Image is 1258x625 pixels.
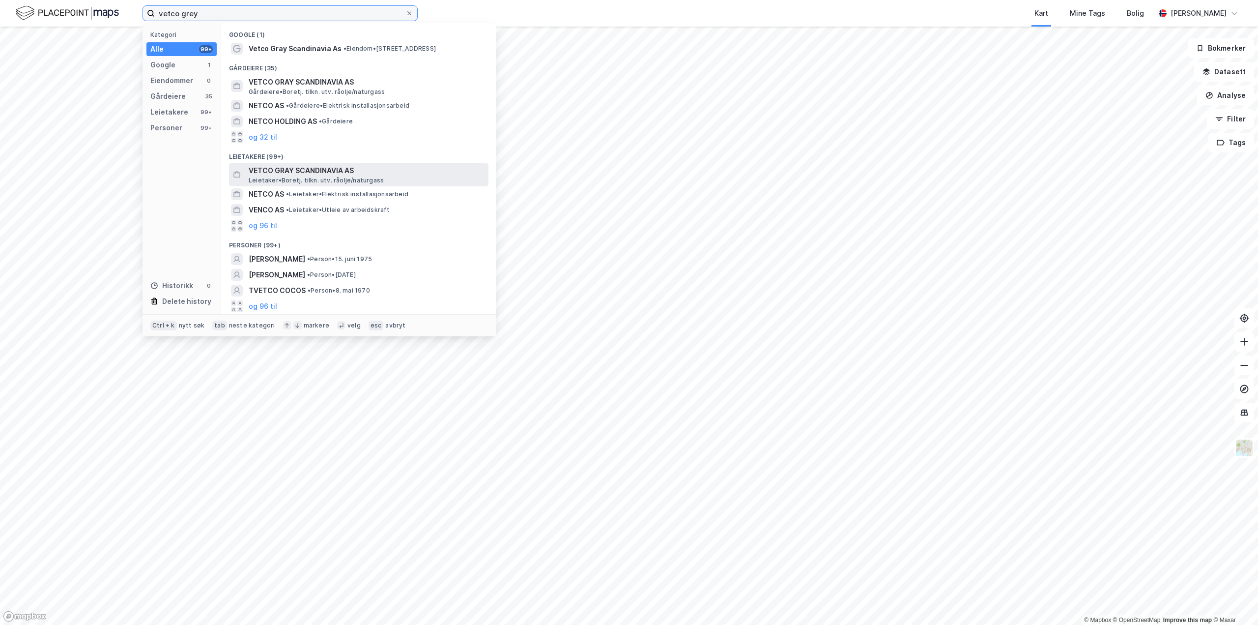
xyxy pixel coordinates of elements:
span: NETCO AS [249,100,284,112]
span: NETCO HOLDING AS [249,116,317,127]
span: NETCO AS [249,188,284,200]
input: Søk på adresse, matrikkel, gårdeiere, leietakere eller personer [155,6,405,21]
span: Vetco Gray Scandinavia As [249,43,342,55]
span: • [343,45,346,52]
div: Historikk [150,280,193,292]
div: Gårdeiere (35) [221,57,496,74]
div: tab [212,321,227,330]
div: Delete history [162,296,211,307]
div: Gårdeiere [150,90,186,102]
div: Leietakere [150,106,188,118]
button: Tags [1208,133,1254,152]
a: Improve this map [1163,617,1212,624]
div: Ctrl + k [150,321,177,330]
div: [PERSON_NAME] [1171,7,1227,19]
span: Leietaker • Utleie av arbeidskraft [286,206,390,214]
iframe: Chat Widget [1209,578,1258,625]
button: Filter [1207,109,1254,129]
span: Eiendom • [STREET_ADDRESS] [343,45,436,53]
div: 35 [205,92,213,100]
span: TVETCO COCOS [249,285,306,297]
div: Google [150,59,175,71]
div: Kontrollprogram for chat [1209,578,1258,625]
div: esc [369,321,384,330]
span: Leietaker • Boretj. tilkn. utv. råolje/naturgass [249,177,384,184]
span: Leietaker • Elektrisk installasjonsarbeid [286,190,408,198]
button: Datasett [1194,62,1254,82]
div: Google (1) [221,23,496,41]
div: Kategori [150,31,217,38]
div: 0 [205,77,213,85]
span: • [286,206,289,213]
button: og 96 til [249,220,277,232]
span: Person • [DATE] [307,271,356,279]
div: Kart [1034,7,1048,19]
span: • [286,190,289,198]
span: • [307,271,310,278]
a: Mapbox [1084,617,1111,624]
div: avbryt [385,322,405,329]
div: neste kategori [229,322,275,329]
span: [PERSON_NAME] [249,269,305,281]
img: logo.f888ab2527a4732fd821a326f86c7f29.svg [16,4,119,22]
div: 99+ [199,45,213,53]
span: • [319,118,322,125]
span: • [286,102,289,109]
div: 99+ [199,124,213,132]
div: Personer (99+) [221,234,496,251]
span: • [307,255,310,263]
span: • [308,287,311,294]
div: 1 [205,61,213,69]
div: Alle [150,43,164,55]
span: VENCO AS [249,204,284,216]
span: Gårdeiere • Boretj. tilkn. utv. råolje/naturgass [249,88,385,96]
div: 99+ [199,108,213,116]
span: Gårdeiere [319,118,353,125]
div: Eiendommer [150,75,193,87]
div: Personer [150,122,182,134]
button: Analyse [1197,86,1254,105]
button: Bokmerker [1188,38,1254,58]
span: Gårdeiere • Elektrisk installasjonsarbeid [286,102,409,110]
a: Mapbox homepage [3,611,46,622]
span: Person • 15. juni 1975 [307,255,372,263]
span: VETCO GRAY SCANDINAVIA AS [249,76,485,88]
div: nytt søk [179,322,205,329]
a: OpenStreetMap [1113,617,1161,624]
img: Z [1235,439,1254,457]
span: Person • 8. mai 1970 [308,287,370,295]
button: og 96 til [249,300,277,312]
button: og 32 til [249,131,277,143]
div: 0 [205,282,213,290]
div: Leietakere (99+) [221,145,496,163]
div: Bolig [1127,7,1144,19]
span: VETCO GRAY SCANDINAVIA AS [249,165,485,177]
div: Mine Tags [1070,7,1105,19]
span: [PERSON_NAME] [249,253,305,265]
div: velg [347,322,361,329]
div: markere [304,322,329,329]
